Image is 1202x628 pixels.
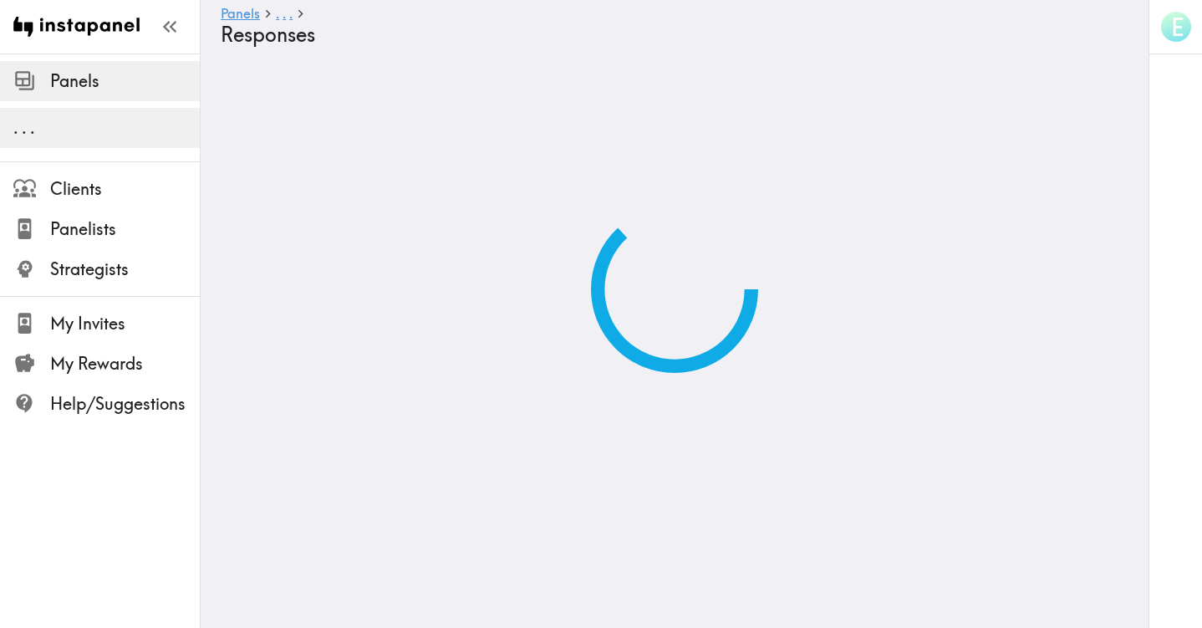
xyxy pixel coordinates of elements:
[1171,13,1184,42] span: E
[289,5,293,22] span: .
[30,117,35,138] span: .
[22,117,27,138] span: .
[50,392,200,416] span: Help/Suggestions
[221,23,1115,47] h4: Responses
[50,352,200,375] span: My Rewards
[50,69,200,93] span: Panels
[276,7,293,23] a: ...
[13,117,18,138] span: .
[283,5,286,22] span: .
[1159,10,1193,43] button: E
[221,7,260,23] a: Panels
[50,258,200,281] span: Strategists
[50,217,200,241] span: Panelists
[50,312,200,335] span: My Invites
[276,5,279,22] span: .
[50,177,200,201] span: Clients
